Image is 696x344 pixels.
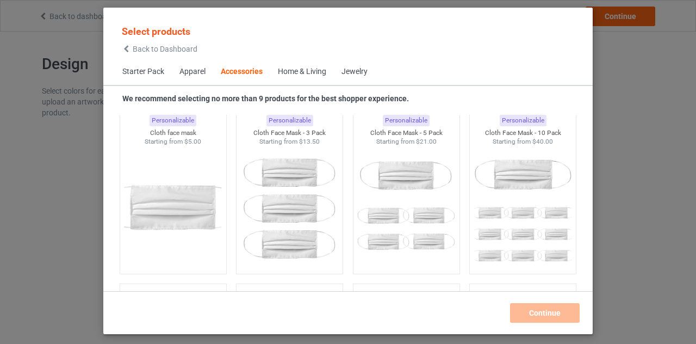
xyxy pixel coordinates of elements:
[278,66,326,77] div: Home & Living
[299,138,320,145] span: $13.50
[115,59,172,85] span: Starter Pack
[383,115,430,126] div: Personalizable
[237,137,343,146] div: Starting from
[120,128,226,138] div: Cloth face mask
[416,138,437,145] span: $21.00
[150,115,196,126] div: Personalizable
[122,94,409,103] strong: We recommend selecting no more than 9 products for the best shopper experience.
[179,66,206,77] div: Apparel
[133,45,197,53] span: Back to Dashboard
[341,66,368,77] div: Jewelry
[532,138,553,145] span: $40.00
[120,137,226,146] div: Starting from
[266,115,313,126] div: Personalizable
[221,66,263,77] div: Accessories
[470,137,576,146] div: Starting from
[474,146,571,268] img: regular.jpg
[237,128,343,138] div: Cloth Face Mask - 3 Pack
[184,138,201,145] span: $5.00
[353,137,459,146] div: Starting from
[241,146,338,268] img: regular.jpg
[500,115,546,126] div: Personalizable
[358,146,455,268] img: regular.jpg
[470,128,576,138] div: Cloth Face Mask - 10 Pack
[122,26,190,37] span: Select products
[125,146,222,268] img: regular.jpg
[353,128,459,138] div: Cloth Face Mask - 5 Pack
